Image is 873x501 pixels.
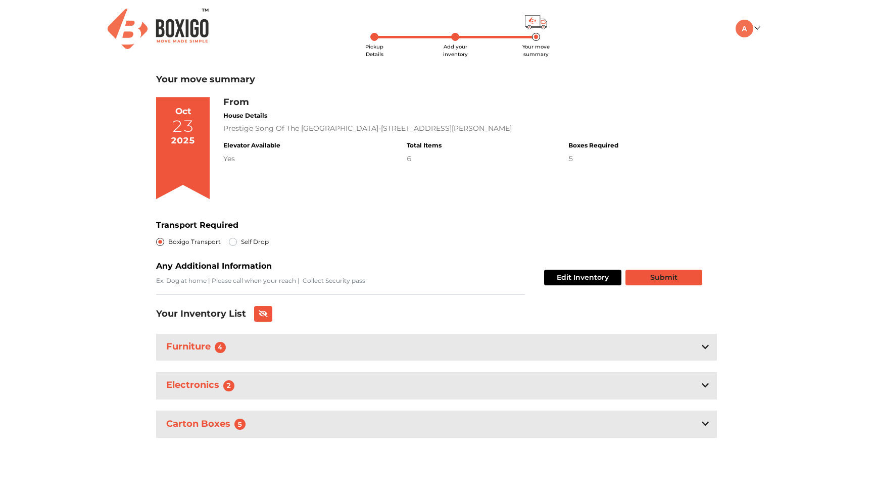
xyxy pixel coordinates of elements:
b: Any Additional Information [156,261,272,271]
span: 4 [215,342,226,353]
h3: Electronics [164,378,240,393]
button: Edit Inventory [544,270,621,285]
div: 6 [407,154,442,164]
h3: Carton Boxes [164,417,252,432]
h3: Your Inventory List [156,309,246,320]
div: Yes [223,154,280,164]
h4: Elevator Available [223,142,280,149]
label: Self Drop [241,236,269,248]
img: Boxigo [108,9,209,48]
span: Pickup Details [365,43,383,58]
div: Oct [175,105,191,118]
div: 2025 [171,134,195,147]
b: Transport Required [156,220,238,230]
h3: From [223,97,618,108]
h4: Boxes Required [568,142,618,149]
label: Boxigo Transport [168,236,221,248]
button: Submit [625,270,702,285]
div: 5 [568,154,618,164]
h3: Your move summary [156,74,717,85]
span: Add your inventory [443,43,468,58]
div: Prestige Song Of The [GEOGRAPHIC_DATA]-[STREET_ADDRESS][PERSON_NAME] [223,123,618,134]
h4: Total Items [407,142,442,149]
h4: House Details [223,112,618,119]
span: Your move summary [522,43,550,58]
div: 23 [172,118,194,134]
span: 5 [234,419,246,430]
span: 2 [223,380,234,391]
h3: Furniture [164,339,232,355]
